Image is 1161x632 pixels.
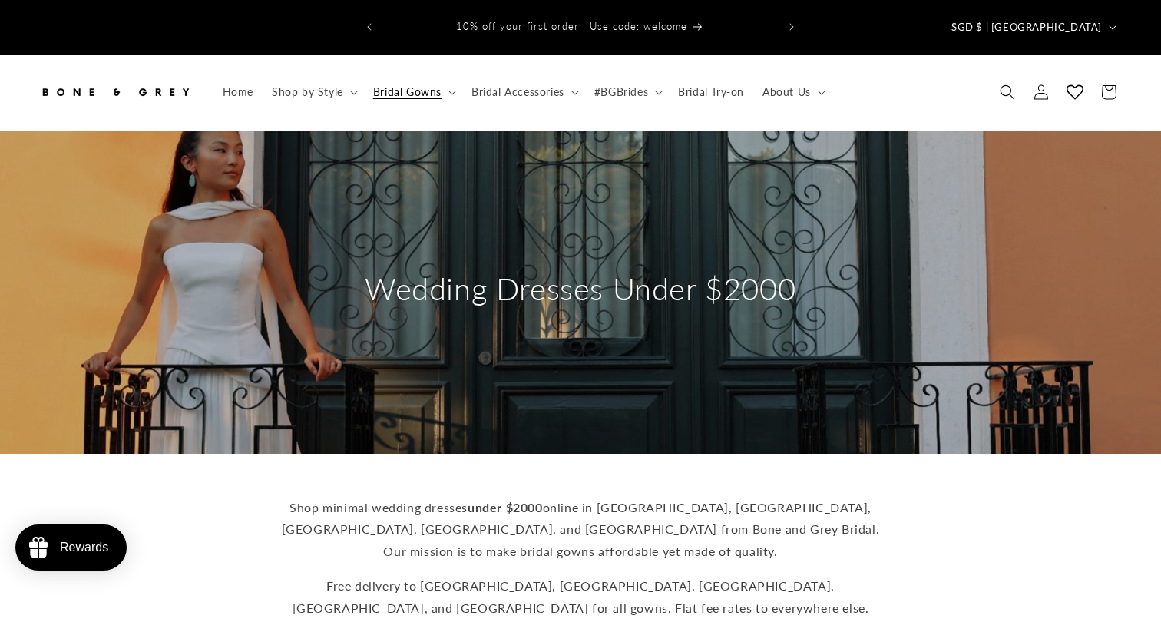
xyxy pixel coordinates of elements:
[456,20,687,32] span: 10% off your first order | Use code: welcome
[951,20,1102,35] span: SGD $ | [GEOGRAPHIC_DATA]
[468,500,543,515] strong: under $2000
[364,76,462,108] summary: Bridal Gowns
[762,85,811,99] span: About Us
[471,85,564,99] span: Bridal Accessories
[352,12,386,41] button: Previous announcement
[281,497,880,563] p: Shop minimal wedding dresses online in [GEOGRAPHIC_DATA], [GEOGRAPHIC_DATA], [GEOGRAPHIC_DATA], [...
[753,76,832,108] summary: About Us
[775,12,809,41] button: Next announcement
[223,85,253,99] span: Home
[669,76,753,108] a: Bridal Try-on
[281,575,880,620] p: Free delivery to [GEOGRAPHIC_DATA], [GEOGRAPHIC_DATA], [GEOGRAPHIC_DATA], [GEOGRAPHIC_DATA], and ...
[38,75,192,109] img: Bone and Grey Bridal
[272,85,343,99] span: Shop by Style
[585,76,669,108] summary: #BGBrides
[33,70,198,115] a: Bone and Grey Bridal
[213,76,263,108] a: Home
[942,12,1123,41] button: SGD $ | [GEOGRAPHIC_DATA]
[991,75,1024,109] summary: Search
[678,85,744,99] span: Bridal Try-on
[594,85,648,99] span: #BGBrides
[263,76,364,108] summary: Shop by Style
[373,85,442,99] span: Bridal Gowns
[60,541,108,554] div: Rewards
[365,269,795,309] h2: Wedding Dresses Under $2000
[462,76,585,108] summary: Bridal Accessories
